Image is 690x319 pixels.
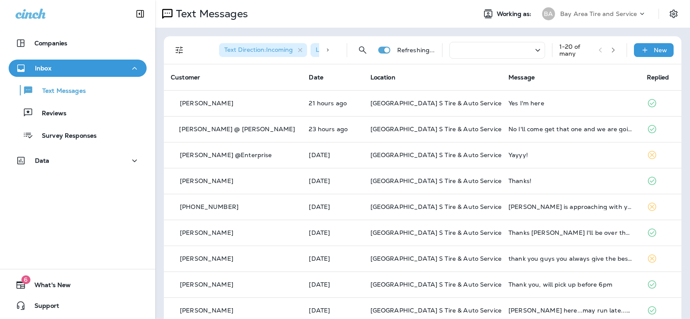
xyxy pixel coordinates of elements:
p: [PERSON_NAME] @ [PERSON_NAME] [179,126,295,133]
button: Inbox [9,60,147,77]
p: Reviews [33,110,66,118]
span: What's New [26,281,71,292]
span: [GEOGRAPHIC_DATA] S Tire & Auto Service [370,125,502,133]
p: Oct 2, 2025 08:13 AM [309,307,356,314]
div: thank you guys you always give the best service and a warm welcome and the best work that money c... [508,255,633,262]
button: Survey Responses [9,126,147,144]
button: 6What's New [9,276,147,294]
span: [GEOGRAPHIC_DATA] S Tire & Auto Service [370,281,502,288]
p: [PERSON_NAME] [180,100,233,107]
div: 1 - 20 of many [559,43,592,57]
p: Oct 6, 2025 02:05 PM [309,152,356,158]
span: [GEOGRAPHIC_DATA] S Tire & Auto Service [370,255,502,262]
div: Farzad is approaching with your order from 1-800 Radiator. Your Dasher will hand the order to you. [508,203,633,210]
p: Refreshing... [397,47,435,54]
p: [PERSON_NAME] [180,177,233,184]
p: Inbox [35,65,51,72]
span: [GEOGRAPHIC_DATA] S Tire & Auto Service [370,177,502,185]
span: Replied [647,73,669,81]
p: Oct 8, 2025 11:09 AM [309,100,356,107]
p: Oct 3, 2025 08:03 PM [309,255,356,262]
span: Working as: [497,10,533,18]
p: [PHONE_NUMBER] [180,203,238,210]
button: Reviews [9,104,147,122]
button: Filters [171,41,188,59]
button: Settings [666,6,681,22]
p: Companies [34,40,67,47]
div: Thanks Rick I'll be over there to pick it up this morning, thanks! [508,229,633,236]
div: Text Direction:Incoming [219,43,307,57]
span: [GEOGRAPHIC_DATA] S Tire & Auto Service [370,99,502,107]
div: Thanks! [508,177,633,184]
span: [GEOGRAPHIC_DATA] S Tire & Auto Service [370,151,502,159]
span: Date [309,73,323,81]
button: Data [9,152,147,169]
span: Text Direction : Incoming [224,46,293,54]
span: Message [508,73,535,81]
p: Data [35,157,50,164]
span: [GEOGRAPHIC_DATA] S Tire & Auto Service [370,203,502,211]
p: [PERSON_NAME] [180,255,233,262]
div: BA [542,7,555,20]
p: Oct 3, 2025 01:18 PM [309,281,356,288]
p: New [654,47,667,54]
div: Thank you, will pick up before 6pm [508,281,633,288]
div: Phil Doerr here...may run late...could be 10:15-10:30 Thank you [508,307,633,314]
span: Support [26,302,59,313]
p: [PERSON_NAME] [180,229,233,236]
p: [PERSON_NAME] [180,307,233,314]
span: [GEOGRAPHIC_DATA] S Tire & Auto Service [370,306,502,314]
button: Collapse Sidebar [128,5,152,22]
button: Search Messages [354,41,371,59]
button: Text Messages [9,81,147,99]
p: Oct 4, 2025 09:58 AM [309,203,356,210]
p: Oct 4, 2025 09:29 AM [309,229,356,236]
button: Companies [9,35,147,52]
p: [PERSON_NAME] [180,281,233,288]
p: Oct 4, 2025 10:18 AM [309,177,356,184]
div: No I'll come get that one and we are going to get it done once the truck come back [508,126,633,133]
div: Location:[GEOGRAPHIC_DATA] S Tire & Auto Service [310,43,466,57]
p: Oct 8, 2025 09:30 AM [309,126,356,133]
span: Location [370,73,395,81]
span: 6 [21,275,30,284]
button: Support [9,297,147,314]
p: Survey Responses [33,132,97,140]
span: [GEOGRAPHIC_DATA] S Tire & Auto Service [370,229,502,237]
p: Text Messages [34,87,86,95]
div: Yayyy! [508,152,633,158]
p: Text Messages [172,7,248,20]
div: Yes I'm here [508,100,633,107]
p: [PERSON_NAME] @Enterprise [180,152,272,158]
span: Location : [GEOGRAPHIC_DATA] S Tire & Auto Service [316,46,471,54]
p: Bay Area Tire and Service [560,10,637,17]
span: Customer [171,73,200,81]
